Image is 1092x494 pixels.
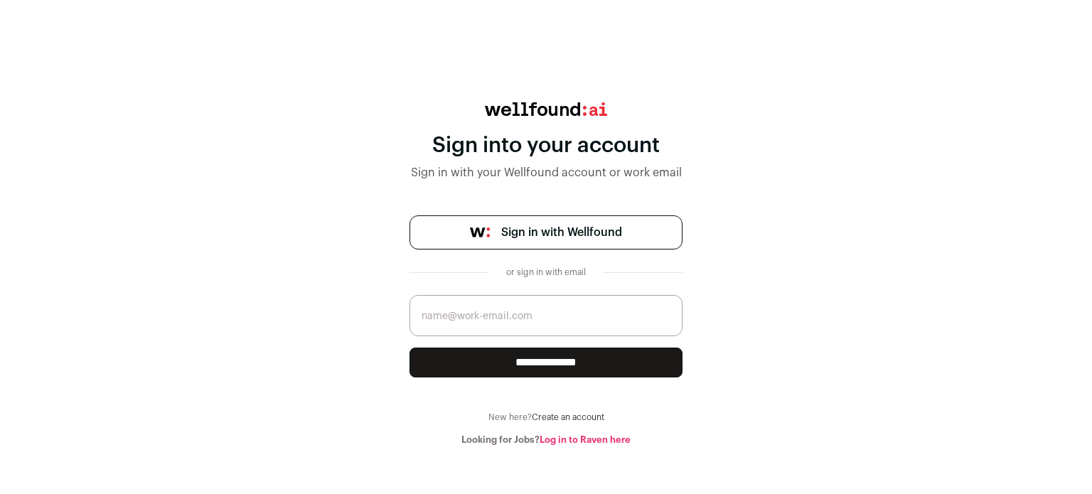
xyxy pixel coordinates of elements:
[500,267,591,278] div: or sign in with email
[409,295,682,336] input: name@work-email.com
[532,413,604,421] a: Create an account
[540,435,631,444] a: Log in to Raven here
[409,133,682,159] div: Sign into your account
[501,224,622,241] span: Sign in with Wellfound
[409,434,682,446] div: Looking for Jobs?
[409,215,682,249] a: Sign in with Wellfound
[485,102,607,116] img: wellfound:ai
[409,164,682,181] div: Sign in with your Wellfound account or work email
[409,412,682,423] div: New here?
[470,227,490,237] img: wellfound-symbol-flush-black-fb3c872781a75f747ccb3a119075da62bfe97bd399995f84a933054e44a575c4.png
